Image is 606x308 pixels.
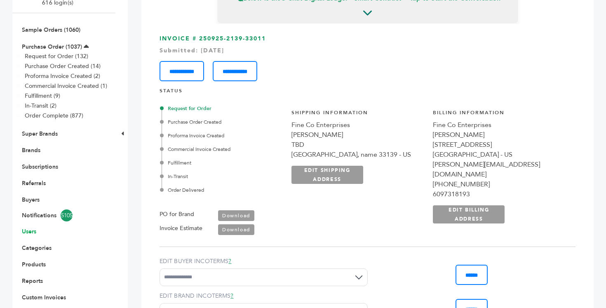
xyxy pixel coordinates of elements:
[291,109,425,120] h4: Shipping Information
[61,209,73,221] span: 5105
[291,140,425,150] div: TBD
[22,261,46,268] a: Products
[162,173,282,180] div: In-Transit
[162,186,282,194] div: Order Delivered
[433,189,566,199] div: 6097318193
[160,35,575,81] h3: INVOICE # 250925-2139-33011
[162,132,282,139] div: Proforma Invoice Created
[162,146,282,153] div: Commercial Invoice Created
[218,224,254,235] a: Download
[160,87,575,99] h4: STATUS
[218,210,254,221] a: Download
[22,130,58,138] a: Super Brands
[25,72,100,80] a: Proforma Invoice Created (2)
[433,120,566,130] div: Fine Co Enterprises
[162,105,282,112] div: Request for Order
[25,82,107,90] a: Commercial Invoice Created (1)
[162,159,282,167] div: Fulfillment
[433,140,566,150] div: [STREET_ADDRESS]
[22,26,80,34] a: Sample Orders (1060)
[22,228,36,235] a: Users
[433,130,566,140] div: [PERSON_NAME]
[228,257,231,265] a: ?
[291,130,425,140] div: [PERSON_NAME]
[433,150,566,160] div: [GEOGRAPHIC_DATA] - US
[22,163,58,171] a: Subscriptions
[22,277,43,285] a: Reports
[160,223,202,233] label: Invoice Estimate
[433,205,505,223] a: EDIT BILLING ADDRESS
[433,109,566,120] h4: Billing Information
[230,292,233,300] a: ?
[25,112,83,120] a: Order Complete (877)
[25,102,56,110] a: In-Transit (2)
[25,62,101,70] a: Purchase Order Created (14)
[22,146,40,154] a: Brands
[160,47,575,55] div: Submitted: [DATE]
[160,209,194,219] label: PO for Brand
[22,244,52,252] a: Categories
[433,179,566,189] div: [PHONE_NUMBER]
[291,150,425,160] div: [GEOGRAPHIC_DATA], name 33139 - US
[22,196,40,204] a: Buyers
[22,43,82,51] a: Purchase Order (1037)
[25,52,88,60] a: Request for Order (132)
[162,118,282,126] div: Purchase Order Created
[160,257,368,266] label: EDIT BUYER INCOTERMS
[22,294,66,301] a: Custom Invoices
[291,120,425,130] div: Fine Co Enterprises
[160,292,368,300] label: EDIT BRAND INCOTERMS
[433,160,566,179] div: [PERSON_NAME][EMAIL_ADDRESS][DOMAIN_NAME]
[25,92,60,100] a: Fulfillment (9)
[291,166,363,184] a: EDIT SHIPPING ADDRESS
[22,209,106,221] a: Notifications5105
[22,179,46,187] a: Referrals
